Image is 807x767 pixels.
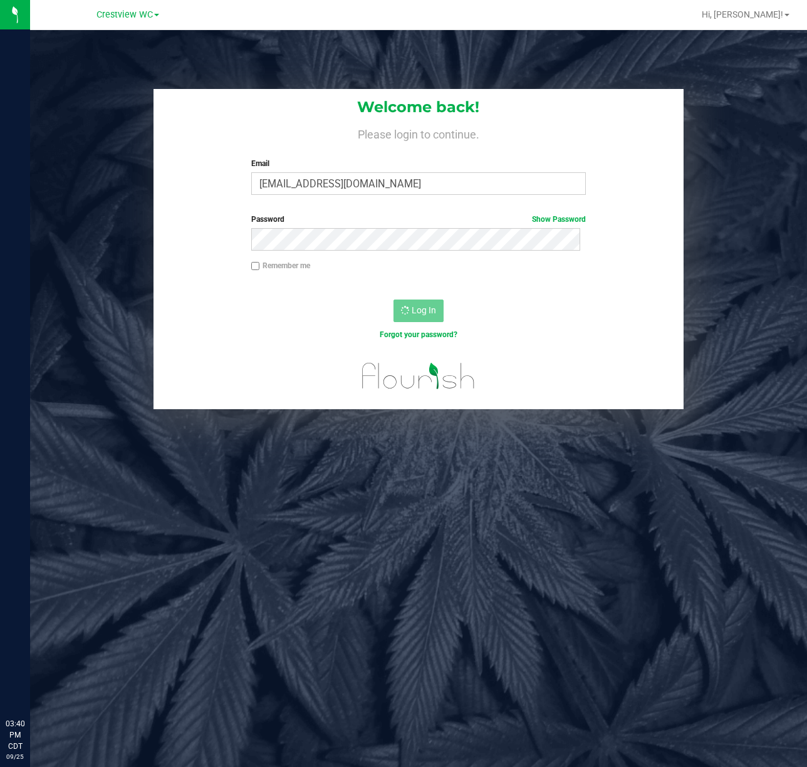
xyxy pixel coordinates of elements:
[6,718,24,752] p: 03:40 PM CDT
[532,215,586,224] a: Show Password
[380,330,457,339] a: Forgot your password?
[251,215,284,224] span: Password
[702,9,783,19] span: Hi, [PERSON_NAME]!
[251,260,310,271] label: Remember me
[251,158,586,169] label: Email
[6,752,24,761] p: 09/25
[352,353,485,399] img: flourish_logo.svg
[393,300,444,322] button: Log In
[154,125,684,140] h4: Please login to continue.
[251,262,260,271] input: Remember me
[96,9,153,20] span: Crestview WC
[412,305,436,315] span: Log In
[154,99,684,115] h1: Welcome back!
